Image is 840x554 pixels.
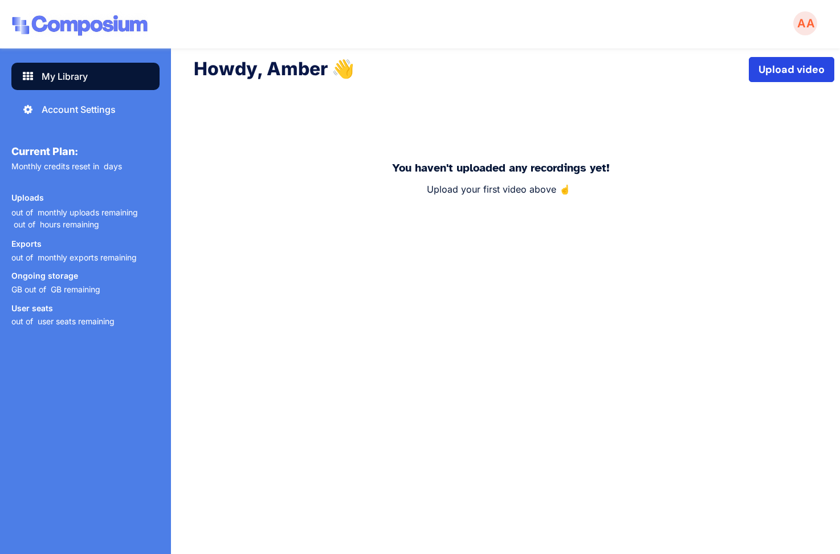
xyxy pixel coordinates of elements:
div: User seats [11,304,53,312]
div: out of monthly uploads remaining out of hours remaining [11,206,138,230]
h1: Current Plan: [11,146,160,157]
div: out of user seats remaining [11,317,115,327]
div: Exports [11,239,42,248]
h1: Howdy, Amber 👋 [194,57,749,83]
strong: You haven't uploaded any recordings yet! [392,161,610,175]
div: GB out of GB remaining [11,285,100,295]
div: Upload your first video above ☝️ [398,183,600,197]
button: Upload video [749,57,834,82]
div: Account Settings [42,103,116,116]
div: Uploads [11,193,44,202]
img: Primary%20Logo%20%281%29.png [11,11,148,40]
div: Ongoing storage [11,271,78,280]
div: Monthly credits reset in days [11,162,160,184]
div: My Library [42,70,88,83]
div: out of monthly exports remaining [11,253,137,263]
div: A A [793,18,818,29]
